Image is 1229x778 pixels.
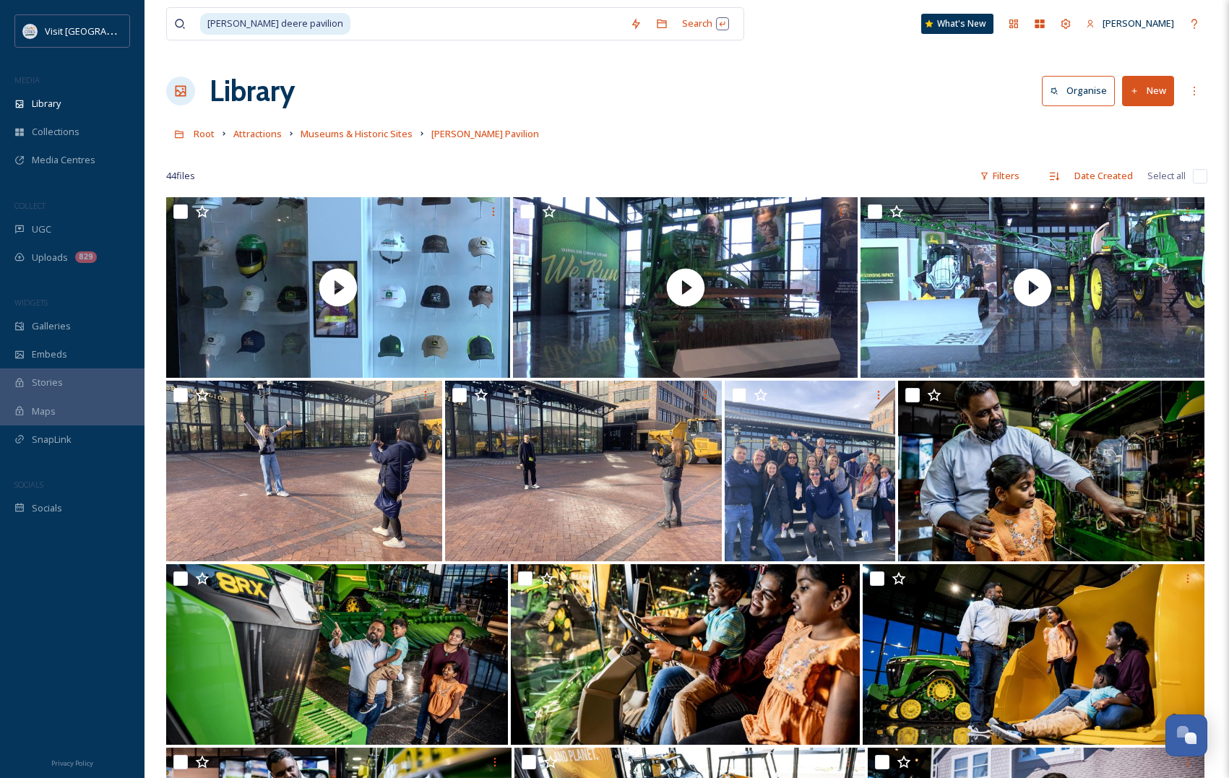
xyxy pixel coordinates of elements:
[445,381,721,561] img: ext_1743777200.611087_Kkeuning@visitquadcities.com-IMG_4898.jpeg
[75,251,97,263] div: 829
[32,251,68,264] span: Uploads
[431,125,539,142] a: [PERSON_NAME] Pavilion
[1165,714,1207,756] button: Open Chat
[725,381,896,561] img: ext_1743777193.09514_Kkeuning@visitquadcities.com-IMG_4904.jpeg
[511,564,860,745] img: Pavilion-238.jpg
[32,433,72,446] span: SnapLink
[921,14,993,34] a: What's New
[166,381,442,561] img: ext_1743777201.133966_Kkeuning@visitquadcities.com-IMG_4889.jpeg
[51,753,93,771] a: Privacy Policy
[32,319,71,333] span: Galleries
[200,13,350,34] span: [PERSON_NAME] deere pavilion
[1122,76,1174,105] button: New
[973,162,1027,190] div: Filters
[166,197,510,378] img: thumbnail
[210,69,295,113] a: Library
[14,479,43,490] span: SOCIALS
[513,197,857,378] img: thumbnail
[1067,162,1140,190] div: Date Created
[14,297,48,308] span: WIDGETS
[194,127,215,140] span: Root
[32,405,56,418] span: Maps
[233,127,282,140] span: Attractions
[32,125,79,139] span: Collections
[431,127,539,140] span: [PERSON_NAME] Pavilion
[166,169,195,183] span: 44 file s
[863,564,1204,745] img: Pavilion-232.jpg
[32,501,62,515] span: Socials
[51,758,93,768] span: Privacy Policy
[32,347,67,361] span: Embeds
[45,24,157,38] span: Visit [GEOGRAPHIC_DATA]
[32,153,95,167] span: Media Centres
[32,97,61,111] span: Library
[861,197,1204,378] img: thumbnail
[194,125,215,142] a: Root
[1103,17,1174,30] span: [PERSON_NAME]
[301,127,413,140] span: Museums & Historic Sites
[233,125,282,142] a: Attractions
[1042,76,1115,105] button: Organise
[166,564,508,745] img: Pavilion-195.jpg
[1147,169,1186,183] span: Select all
[898,381,1204,561] img: Pavilion-260.jpg
[301,125,413,142] a: Museums & Historic Sites
[14,74,40,85] span: MEDIA
[23,24,38,38] img: QCCVB_VISIT_vert_logo_4c_tagline_122019.svg
[32,222,51,236] span: UGC
[1079,9,1181,38] a: [PERSON_NAME]
[675,9,736,38] div: Search
[14,200,46,211] span: COLLECT
[32,376,63,389] span: Stories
